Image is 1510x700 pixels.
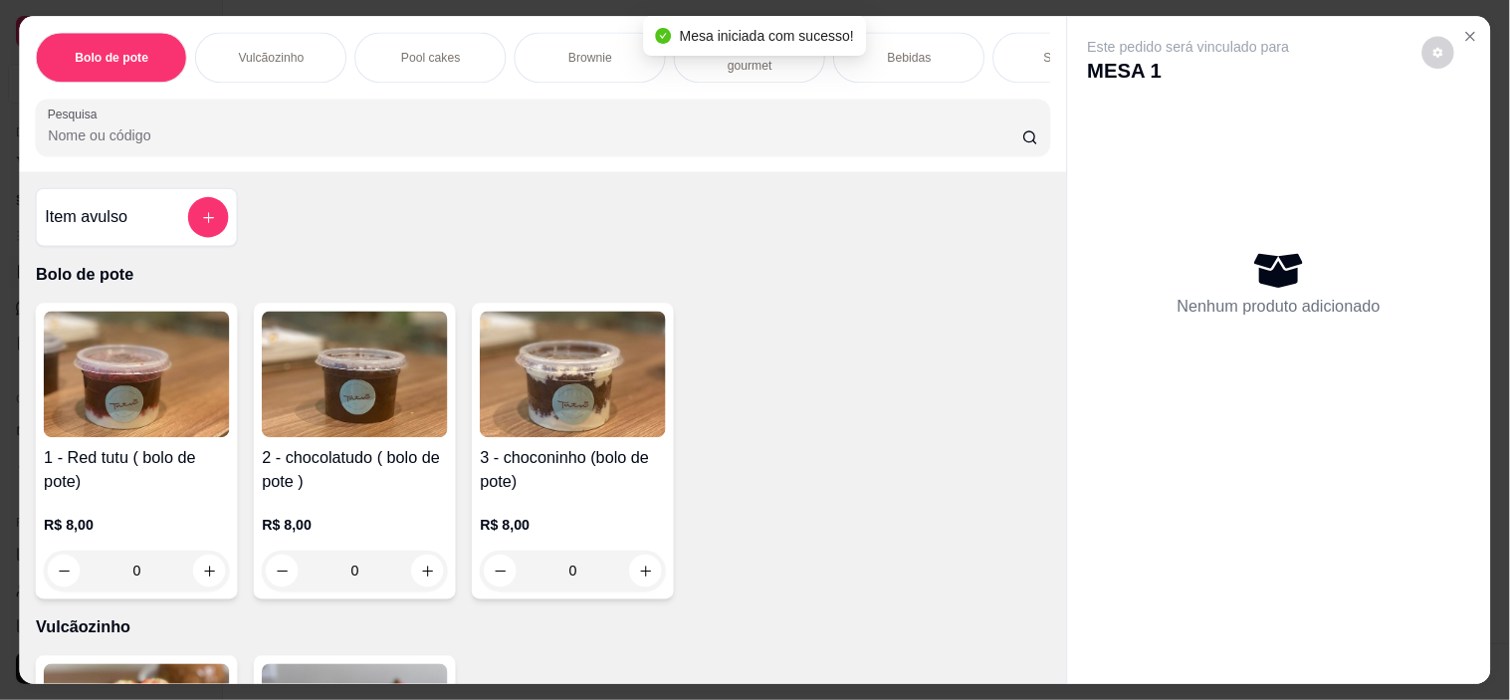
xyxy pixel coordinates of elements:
[262,312,448,438] img: product-image
[48,107,105,123] label: Pesquisa
[44,312,230,438] img: product-image
[1178,295,1381,319] p: Nenhum produto adicionado
[44,445,230,494] h4: 1 - Red tutu ( bolo de pote)
[266,555,298,586] button: decrease-product-quantity
[188,197,229,238] button: add-separate-item
[238,50,304,66] p: Vulcãozinho
[1088,37,1290,57] p: Este pedido será vinculado para
[480,514,666,534] p: R$ 8,00
[411,555,443,586] button: increase-product-quantity
[480,445,666,494] h4: 3 - choconinho (bolo de pote)
[36,615,1050,639] p: Vulcãozinho
[888,50,932,66] p: Bebidas
[44,514,230,534] p: R$ 8,00
[568,50,612,66] p: Brownie
[75,50,148,66] p: Bolo de pote
[1454,20,1486,52] button: Close
[1421,37,1453,69] button: decrease-product-quantity
[36,263,1050,287] p: Bolo de pote
[484,555,516,586] button: decrease-product-quantity
[48,125,1022,145] input: Pesquisa
[262,514,448,534] p: R$ 8,00
[480,312,666,438] img: product-image
[680,28,854,44] span: Mesa iniciada com sucesso!
[656,28,672,44] span: check-circle
[401,50,461,66] p: Pool cakes
[45,205,127,229] h4: Item avulso
[630,555,662,586] button: increase-product-quantity
[691,42,808,74] p: Bolos caseiro e gourmet
[262,445,448,494] h4: 2 - chocolatudo ( bolo de pote )
[1044,50,1095,66] p: Salgados
[1088,57,1290,85] p: MESA 1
